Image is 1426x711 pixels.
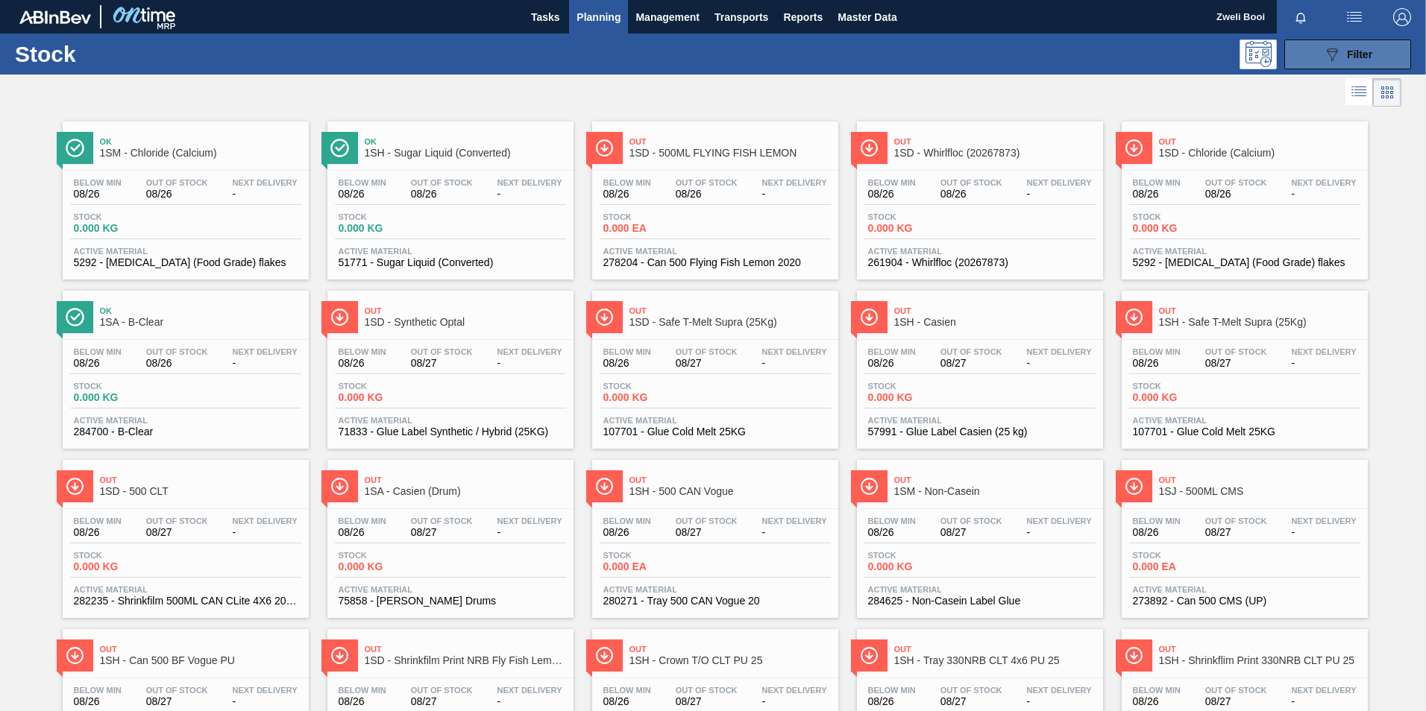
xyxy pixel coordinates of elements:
[1292,516,1357,525] span: Next Delivery
[762,347,827,356] span: Next Delivery
[339,223,443,234] span: 0.000 KG
[868,247,1092,256] span: Active Material
[74,347,122,356] span: Below Min
[339,257,562,268] span: 51771 - Sugar Liquid (Converted)
[860,646,879,665] img: Ícone
[1027,527,1092,538] span: -
[1205,178,1267,187] span: Out Of Stock
[577,8,621,26] span: Planning
[339,178,386,187] span: Below Min
[629,475,831,484] span: Out
[316,110,581,279] a: ÍconeOk1SH - Sugar Liquid (Converted)Below Min08/26Out Of Stock08/26Next Delivery-Stock0.000 KGAc...
[411,347,473,356] span: Out Of Stock
[339,426,562,437] span: 71833 - Glue Label Synthetic / Hybrid (25KG)
[1027,189,1092,200] span: -
[365,317,566,328] span: 1SD - Synthetic Optal
[233,347,298,356] span: Next Delivery
[860,139,879,157] img: Ícone
[629,137,831,146] span: Out
[868,382,973,391] span: Stock
[74,561,178,572] span: 0.000 KG
[233,686,298,695] span: Next Delivery
[868,189,916,200] span: 08/26
[66,646,84,665] img: Ícone
[100,475,301,484] span: Out
[51,449,316,618] a: ÍconeOut1SD - 500 CLTBelow Min08/26Out Of Stock08/27Next Delivery-Stock0.000 KGActive Material282...
[330,477,349,496] img: Ícone
[1125,477,1143,496] img: Ícone
[629,486,831,497] span: 1SH - 500 CAN Vogue
[233,178,298,187] span: Next Delivery
[940,189,1002,200] span: 08/26
[1133,178,1181,187] span: Below Min
[1111,279,1375,449] a: ÍconeOut1SH - Safe T-Melt Supra (25Kg)Below Min08/26Out Of Stock08/27Next Delivery-Stock0.000 KGA...
[629,645,831,654] span: Out
[66,308,84,326] img: Ícone
[676,178,738,187] span: Out Of Stock
[1133,595,1357,607] span: 273892 - Can 500 CMS (UP)
[497,686,562,695] span: Next Delivery
[1133,516,1181,525] span: Below Min
[146,189,208,200] span: 08/26
[1133,392,1237,403] span: 0.000 KG
[74,696,122,707] span: 08/26
[1125,646,1143,665] img: Ícone
[603,585,827,594] span: Active Material
[762,527,827,538] span: -
[1373,78,1401,107] div: Card Vision
[330,646,349,665] img: Ícone
[1027,347,1092,356] span: Next Delivery
[940,696,1002,707] span: 08/27
[676,527,738,538] span: 08/27
[629,655,831,666] span: 1SH - Crown T/O CLT PU 25
[894,655,1096,666] span: 1SH - Tray 330NRB CLT 4x6 PU 25
[74,686,122,695] span: Below Min
[868,223,973,234] span: 0.000 KG
[339,189,386,200] span: 08/26
[868,595,1092,607] span: 284625 - Non-Casein Label Glue
[1159,486,1360,497] span: 1SJ - 500ML CMS
[497,516,562,525] span: Next Delivery
[581,110,846,279] a: ÍconeOut1SD - 500ML FLYING FISH LEMONBelow Min08/26Out Of Stock08/26Next Delivery-Stock0.000 EAAc...
[894,137,1096,146] span: Out
[233,358,298,369] span: -
[365,148,566,159] span: 1SH - Sugar Liquid (Converted)
[146,347,208,356] span: Out Of Stock
[1133,347,1181,356] span: Below Min
[868,585,1092,594] span: Active Material
[940,178,1002,187] span: Out Of Stock
[100,137,301,146] span: Ok
[146,696,208,707] span: 08/27
[676,686,738,695] span: Out Of Stock
[339,212,443,221] span: Stock
[330,308,349,326] img: Ícone
[365,645,566,654] span: Out
[365,137,566,146] span: Ok
[74,257,298,268] span: 5292 - Calcium Chloride (Food Grade) flakes
[1133,416,1357,425] span: Active Material
[146,527,208,538] span: 08/27
[1027,358,1092,369] span: -
[74,527,122,538] span: 08/26
[1205,686,1267,695] span: Out Of Stock
[1292,178,1357,187] span: Next Delivery
[1133,189,1181,200] span: 08/26
[100,655,301,666] span: 1SH - Can 500 BF Vogue PU
[868,416,1092,425] span: Active Material
[66,477,84,496] img: Ícone
[629,306,831,315] span: Out
[940,686,1002,695] span: Out Of Stock
[411,527,473,538] span: 08/27
[868,551,973,560] span: Stock
[894,148,1096,159] span: 1SD - Whirlfloc (20267873)
[365,306,566,315] span: Out
[1205,358,1267,369] span: 08/27
[1133,257,1357,268] span: 5292 - Calcium Chloride (Food Grade) flakes
[1159,306,1360,315] span: Out
[940,527,1002,538] span: 08/27
[860,308,879,326] img: Ícone
[74,358,122,369] span: 08/26
[868,212,973,221] span: Stock
[1133,426,1357,437] span: 107701 - Glue Cold Melt 25KG
[339,551,443,560] span: Stock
